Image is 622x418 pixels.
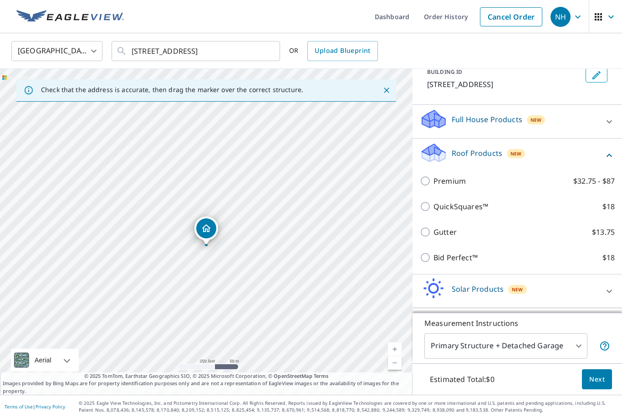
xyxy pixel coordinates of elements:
p: $13.75 [592,227,615,237]
p: © 2025 Eagle View Technologies, Inc. and Pictometry International Corp. All Rights Reserved. Repo... [79,400,617,413]
a: Current Level 17, Zoom In [388,342,402,356]
div: Dropped pin, building 1, Residential property, 3119 Avondale Ave Las Vegas, NV 89121 [194,217,218,245]
a: Cancel Order [480,7,542,26]
span: Upload Blueprint [315,45,370,57]
p: Solar Products [452,284,504,294]
p: [STREET_ADDRESS] [427,79,582,90]
div: Aerial [11,349,79,372]
div: Full House ProductsNew [420,108,615,134]
div: Primary Structure + Detached Garage [424,333,587,359]
p: Roof Products [452,148,502,159]
p: Full House Products [452,114,522,125]
p: $32.75 - $87 [573,175,615,186]
button: Edit building 1 [586,68,607,83]
p: $18 [602,201,615,212]
a: OpenStreetMap [274,372,312,379]
span: New [530,116,541,124]
span: Next [589,374,605,385]
p: Gutter [433,227,457,237]
p: Premium [433,175,466,186]
div: [GEOGRAPHIC_DATA] [11,38,102,64]
span: © 2025 TomTom, Earthstar Geographics SIO, © 2025 Microsoft Corporation, © [84,372,329,380]
span: Your report will include the primary structure and a detached garage if one exists. [599,341,610,351]
p: QuickSquares™ [433,201,488,212]
span: New [510,150,521,157]
a: Upload Blueprint [307,41,377,61]
img: EV Logo [16,10,124,24]
button: Close [381,84,393,96]
div: Walls ProductsNew [420,312,615,338]
a: Current Level 17, Zoom Out [388,356,402,370]
a: Terms [314,372,329,379]
input: Search by address or latitude-longitude [132,38,261,64]
a: Terms of Use [5,403,33,410]
p: $18 [602,252,615,263]
div: NH [551,7,571,27]
div: Solar ProductsNew [420,278,615,304]
button: Next [582,369,612,390]
p: | [5,404,65,409]
a: Privacy Policy [36,403,65,410]
div: OR [289,41,378,61]
p: Check that the address is accurate, then drag the marker over the correct structure. [41,86,303,94]
p: BUILDING ID [427,68,462,76]
p: Measurement Instructions [424,318,610,329]
p: Bid Perfect™ [433,252,478,263]
p: Estimated Total: $0 [423,369,502,389]
div: Aerial [32,349,54,372]
div: Roof ProductsNew [420,142,615,168]
span: New [512,286,523,293]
